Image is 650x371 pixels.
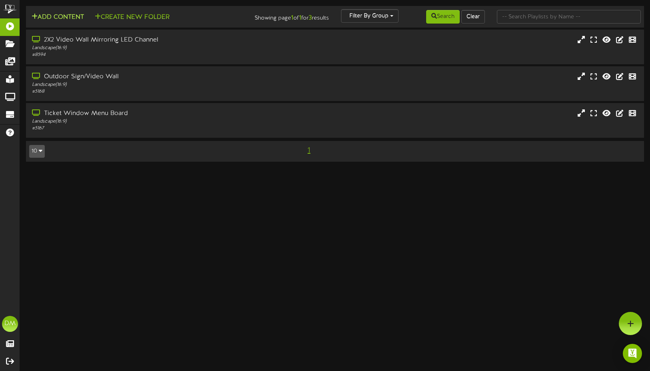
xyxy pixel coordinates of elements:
[32,109,277,118] div: Ticket Window Menu Board
[623,344,642,363] div: Open Intercom Messenger
[341,9,399,23] button: Filter By Group
[2,316,18,332] div: DM
[309,14,312,22] strong: 3
[32,88,277,95] div: # 5168
[497,10,641,24] input: -- Search Playlists by Name --
[32,52,277,58] div: # 8594
[32,72,277,81] div: Outdoor Sign/Video Wall
[29,145,45,158] button: 10
[299,14,301,22] strong: 1
[92,12,172,22] button: Create New Folder
[32,118,277,125] div: Landscape ( 16:9 )
[426,10,460,24] button: Search
[32,81,277,88] div: Landscape ( 16:9 )
[32,36,277,45] div: 2X2 Video Wall Mirroring LED Channel
[29,12,86,22] button: Add Content
[291,14,293,22] strong: 1
[231,9,335,23] div: Showing page of for results
[305,146,312,155] span: 1
[461,10,485,24] button: Clear
[32,125,277,132] div: # 5167
[32,45,277,52] div: Landscape ( 16:9 )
